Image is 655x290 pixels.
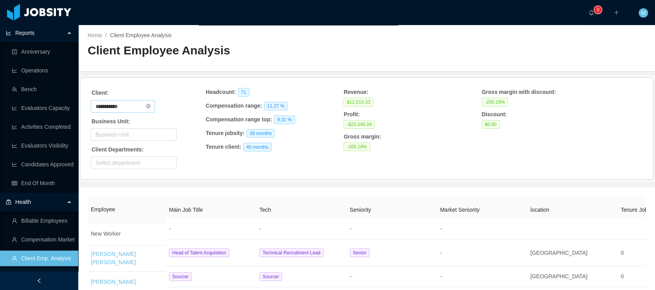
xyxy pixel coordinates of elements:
strong: Profit : [344,111,360,117]
strong: Client: [92,90,109,96]
span: 39 months [247,129,275,138]
span: Head of Talent Acquisition [169,249,229,257]
i: icon: line-chart [6,30,11,36]
span: - [350,225,352,232]
i: icon: bell [588,10,594,15]
span: location [530,207,549,213]
span: - [440,273,442,279]
a: Home [88,32,102,38]
strong: Gross margin with discount : [482,89,556,95]
span: - [440,250,442,256]
strong: Tenure jobsity : [206,130,245,136]
span: / [105,32,107,38]
a: [PERSON_NAME] [91,279,136,285]
a: icon: line-chartCandidates Approved [12,157,72,172]
span: -$25,045.04 [344,120,375,129]
a: icon: line-chartEvaluators Visibility [12,138,72,153]
span: 9.31 % [274,115,295,124]
a: icon: teamBench [12,81,72,97]
span: -200.19 % [482,98,508,106]
span: 40 months [243,143,272,151]
span: Main Job Title [169,207,203,213]
i: icon: medicine-box [6,199,11,205]
strong: Headcount : [206,89,236,95]
span: 71 [238,88,249,97]
span: $12,510.33 [344,98,373,106]
span: - [350,273,352,279]
strong: Tenure client : [206,144,241,150]
span: M [641,8,646,18]
span: $0.00 [482,120,500,129]
span: - [259,225,261,232]
span: Senior [350,249,370,257]
span: 0 [621,250,624,256]
strong: Compensation range : [206,103,262,109]
sup: 0 [594,6,602,14]
a: icon: userClient Emp. Analysis [12,250,72,266]
span: Health [15,199,31,205]
span: Reports [15,30,34,36]
span: Technical Recruitment Lead [259,249,324,257]
span: [GEOGRAPHIC_DATA] [530,250,587,256]
span: 11.27 % [264,102,288,110]
span: Tech [259,207,271,213]
a: Client Employee Analysis [110,32,171,38]
strong: Business Unit: [92,118,130,124]
span: New Worker [91,231,121,237]
h2: Client Employee Analysis [88,43,367,59]
span: Employee [91,206,115,213]
span: Sourcer [259,272,282,281]
a: icon: line-chartActivities Completed [12,119,72,135]
span: Seniority [350,207,371,213]
i: icon: plus [614,10,619,15]
div: Business Unit [95,131,169,139]
a: icon: userCompensation Market [12,232,72,247]
a: icon: tableEnd Of Month [12,175,72,191]
a: icon: carry-outAnniversary [12,44,72,59]
div: Select department [95,159,169,167]
strong: Client Departments: [92,146,144,153]
span: - [169,225,171,232]
strong: Compensation range top : [206,116,272,122]
i: icon: close-circle [146,104,151,108]
strong: Gross margin : [344,133,381,140]
span: Sourcer [169,272,192,281]
span: Market Seniority [440,207,479,213]
a: icon: line-chartOperations [12,63,72,78]
span: 0 [621,273,624,279]
strong: Discount : [482,111,507,117]
a: icon: userBillable Employees [12,213,72,229]
span: -200.19 % [344,142,370,151]
span: - [440,225,442,232]
a: [PERSON_NAME] [PERSON_NAME] [91,251,136,265]
a: icon: line-chartEvaluators Capacity [12,100,72,116]
span: [GEOGRAPHIC_DATA] [530,273,587,279]
strong: Revenue : [344,89,368,95]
